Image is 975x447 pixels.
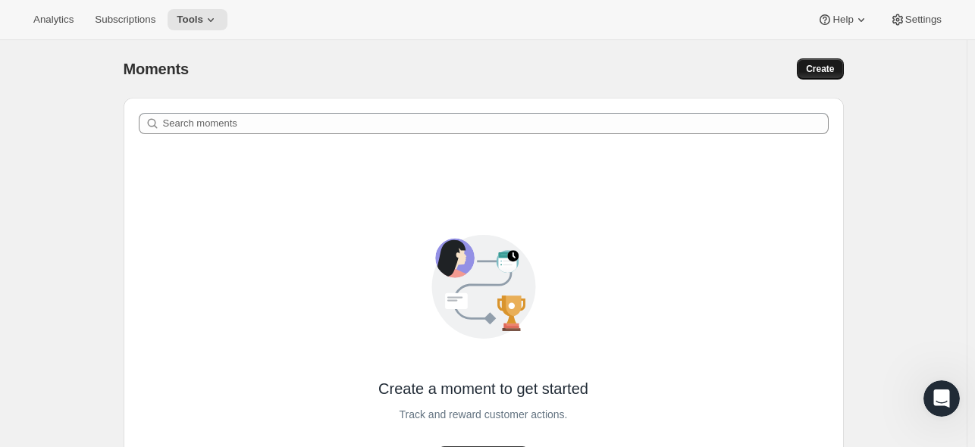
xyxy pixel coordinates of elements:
[923,380,960,417] iframe: Intercom live chat
[797,58,843,80] button: Create
[905,14,942,26] span: Settings
[806,63,834,75] span: Create
[95,14,155,26] span: Subscriptions
[24,9,83,30] button: Analytics
[30,108,273,159] p: Hi [PERSON_NAME] 👋
[30,30,150,53] img: logo
[180,24,211,55] img: Profile image for Emily
[238,24,268,55] img: Profile image for Brian
[832,14,853,26] span: Help
[86,9,165,30] button: Subscriptions
[30,159,273,185] p: How can we help?
[881,9,951,30] button: Settings
[31,233,253,249] div: We'll be back online [DATE]
[163,113,829,134] input: Search moments
[177,14,203,26] span: Tools
[31,217,253,233] div: Send us a message
[124,61,189,77] span: Moments
[168,9,227,30] button: Tools
[209,24,240,55] img: Profile image for Facundo
[58,330,92,341] span: Home
[15,204,288,261] div: Send us a messageWe'll be back online [DATE]
[152,292,303,353] button: Messages
[378,378,588,399] span: Create a moment to get started
[808,9,877,30] button: Help
[399,404,567,425] span: Track and reward customer actions.
[33,14,74,26] span: Analytics
[202,330,254,341] span: Messages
